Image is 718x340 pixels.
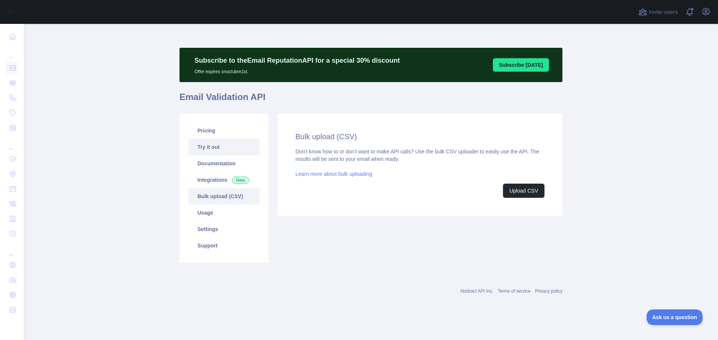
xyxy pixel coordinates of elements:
[649,8,678,16] span: Invite users
[295,148,544,198] div: Don't know how to or don't want to make API calls? Use the bulk CSV uploader to easily use the AP...
[493,58,549,72] button: Subscribe [DATE]
[188,122,260,139] a: Pricing
[194,55,400,66] p: Subscribe to the Email Reputation API for a special 30 % discount
[232,177,249,184] span: New
[295,171,372,177] a: Learn more about bulk uploading
[188,139,260,155] a: Try it out
[188,237,260,254] a: Support
[295,131,544,142] h2: Bulk upload (CSV)
[460,288,494,294] a: Abstract API Inc.
[498,288,530,294] a: Terms of service
[637,6,679,18] button: Invite users
[179,91,562,109] h1: Email Validation API
[647,309,703,325] iframe: Toggle Customer Support
[535,288,562,294] a: Privacy policy
[503,184,544,198] button: Upload CSV
[6,45,18,60] div: ...
[188,221,260,237] a: Settings
[188,155,260,172] a: Documentation
[188,188,260,205] a: Bulk upload (CSV)
[194,66,400,75] p: Offer expires on octubre 1st.
[188,172,260,188] a: Integrations New
[6,136,18,151] div: ...
[6,242,18,257] div: ...
[188,205,260,221] a: Usage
